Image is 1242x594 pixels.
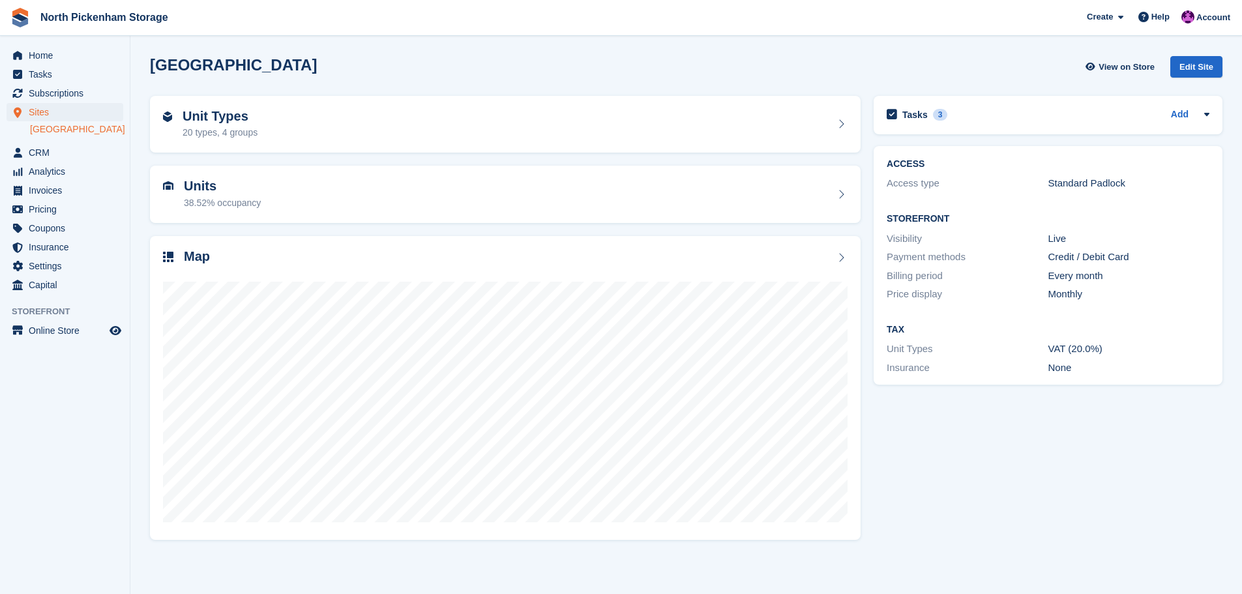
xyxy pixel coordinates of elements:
[29,143,107,162] span: CRM
[10,8,30,27] img: stora-icon-8386f47178a22dfd0bd8f6a31ec36ba5ce8667c1dd55bd0f319d3a0aa187defe.svg
[7,219,123,237] a: menu
[887,159,1209,170] h2: ACCESS
[1151,10,1170,23] span: Help
[29,162,107,181] span: Analytics
[163,252,173,262] img: map-icn-33ee37083ee616e46c38cad1a60f524a97daa1e2b2c8c0bc3eb3415660979fc1.svg
[7,276,123,294] a: menu
[887,176,1048,191] div: Access type
[29,46,107,65] span: Home
[1171,108,1189,123] a: Add
[184,196,261,210] div: 38.52% occupancy
[1048,287,1209,302] div: Monthly
[7,321,123,340] a: menu
[30,123,123,136] a: [GEOGRAPHIC_DATA]
[29,65,107,83] span: Tasks
[150,236,861,541] a: Map
[29,276,107,294] span: Capital
[1196,11,1230,24] span: Account
[933,109,948,121] div: 3
[150,166,861,223] a: Units 38.52% occupancy
[7,181,123,200] a: menu
[7,200,123,218] a: menu
[7,238,123,256] a: menu
[1181,10,1194,23] img: James Gulliver
[183,126,258,140] div: 20 types, 4 groups
[1048,176,1209,191] div: Standard Padlock
[887,325,1209,335] h2: Tax
[887,231,1048,246] div: Visibility
[7,84,123,102] a: menu
[29,219,107,237] span: Coupons
[12,305,130,318] span: Storefront
[163,111,172,122] img: unit-type-icn-2b2737a686de81e16bb02015468b77c625bbabd49415b5ef34ead5e3b44a266d.svg
[35,7,173,28] a: North Pickenham Storage
[7,46,123,65] a: menu
[1084,56,1160,78] a: View on Store
[163,181,173,190] img: unit-icn-7be61d7bf1b0ce9d3e12c5938cc71ed9869f7b940bace4675aadf7bd6d80202e.svg
[1048,269,1209,284] div: Every month
[887,361,1048,376] div: Insurance
[29,238,107,256] span: Insurance
[1170,56,1222,83] a: Edit Site
[1048,231,1209,246] div: Live
[1048,250,1209,265] div: Credit / Debit Card
[29,103,107,121] span: Sites
[184,249,210,264] h2: Map
[150,56,317,74] h2: [GEOGRAPHIC_DATA]
[887,287,1048,302] div: Price display
[1099,61,1155,74] span: View on Store
[29,200,107,218] span: Pricing
[183,109,258,124] h2: Unit Types
[150,96,861,153] a: Unit Types 20 types, 4 groups
[1087,10,1113,23] span: Create
[7,257,123,275] a: menu
[7,143,123,162] a: menu
[887,214,1209,224] h2: Storefront
[108,323,123,338] a: Preview store
[29,257,107,275] span: Settings
[887,269,1048,284] div: Billing period
[29,84,107,102] span: Subscriptions
[7,103,123,121] a: menu
[902,109,928,121] h2: Tasks
[7,162,123,181] a: menu
[1048,342,1209,357] div: VAT (20.0%)
[887,250,1048,265] div: Payment methods
[29,181,107,200] span: Invoices
[1170,56,1222,78] div: Edit Site
[1048,361,1209,376] div: None
[29,321,107,340] span: Online Store
[7,65,123,83] a: menu
[184,179,261,194] h2: Units
[887,342,1048,357] div: Unit Types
